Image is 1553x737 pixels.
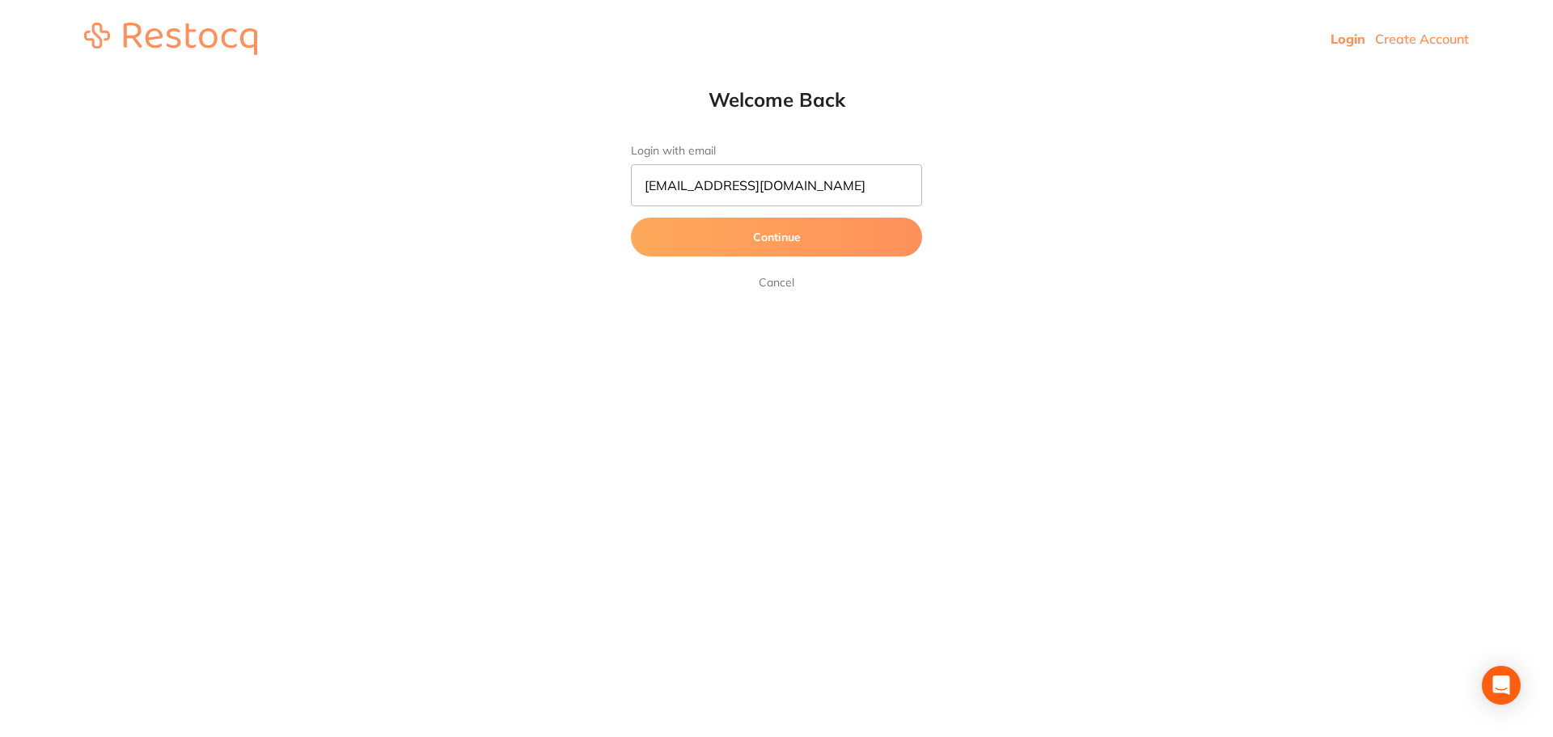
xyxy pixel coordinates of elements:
button: Continue [631,218,922,256]
div: Open Intercom Messenger [1482,666,1521,705]
a: Login [1331,31,1365,47]
a: Create Account [1375,31,1469,47]
h1: Welcome Back [599,87,954,112]
label: Login with email [631,144,922,158]
img: restocq_logo.svg [84,23,257,55]
a: Cancel [755,273,798,292]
